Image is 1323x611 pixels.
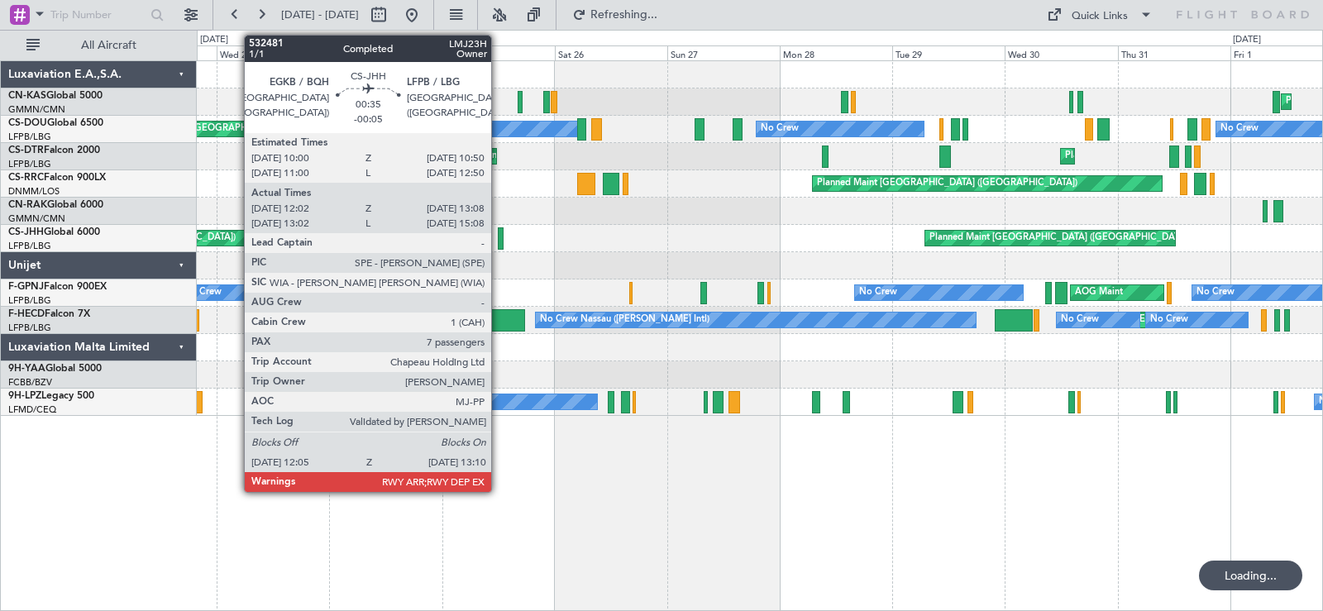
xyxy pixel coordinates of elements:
[1220,117,1259,141] div: No Crew
[8,158,51,170] a: LFPB/LBG
[8,185,60,198] a: DNMM/LOS
[1150,308,1188,332] div: No Crew
[184,280,222,305] div: No Crew
[1061,308,1099,332] div: No Crew
[8,131,51,143] a: LFPB/LBG
[50,2,146,27] input: Trip Number
[18,32,179,59] button: All Aircraft
[8,282,107,292] a: F-GPNJFalcon 900EX
[8,200,47,210] span: CN-RAK
[8,227,44,237] span: CS-JHH
[1075,280,1123,305] div: AOG Maint
[8,200,103,210] a: CN-RAKGlobal 6000
[8,364,102,374] a: 9H-YAAGlobal 5000
[780,45,892,60] div: Mon 28
[1072,8,1128,25] div: Quick Links
[1196,280,1235,305] div: No Crew
[8,227,100,237] a: CS-JHHGlobal 6000
[8,364,45,374] span: 9H-YAA
[8,103,65,116] a: GMMN/CMN
[929,226,1190,251] div: Planned Maint [GEOGRAPHIC_DATA] ([GEOGRAPHIC_DATA])
[1039,2,1161,28] button: Quick Links
[8,391,94,401] a: 9H-LPZLegacy 500
[892,45,1005,60] div: Tue 29
[217,45,329,60] div: Wed 23
[1118,45,1230,60] div: Thu 31
[200,33,228,47] div: [DATE]
[8,146,100,155] a: CS-DTRFalcon 2000
[8,403,56,416] a: LFMD/CEQ
[8,173,106,183] a: CS-RRCFalcon 900LX
[590,9,659,21] span: Refreshing...
[8,212,65,225] a: GMMN/CMN
[8,91,46,101] span: CN-KAS
[281,7,359,22] span: [DATE] - [DATE]
[479,144,719,169] div: Planned Maint [PERSON_NAME] ([GEOGRAPHIC_DATA])
[1005,45,1117,60] div: Wed 30
[8,173,44,183] span: CS-RRC
[1233,33,1261,47] div: [DATE]
[8,91,103,101] a: CN-KASGlobal 5000
[8,240,51,252] a: LFPB/LBG
[8,294,51,307] a: LFPB/LBG
[8,146,44,155] span: CS-DTR
[8,376,52,389] a: FCBB/BZV
[43,40,174,51] span: All Aircraft
[8,118,103,128] a: CS-DOUGlobal 6500
[1065,144,1249,169] div: Planned Maint Nice ([GEOGRAPHIC_DATA])
[442,45,555,60] div: Fri 25
[667,45,780,60] div: Sun 27
[8,322,51,334] a: LFPB/LBG
[565,2,664,28] button: Refreshing...
[433,389,471,414] div: No Crew
[859,280,897,305] div: No Crew
[8,282,44,292] span: F-GPNJ
[540,308,709,332] div: No Crew Nassau ([PERSON_NAME] Intl)
[555,45,667,60] div: Sat 26
[427,117,466,141] div: No Crew
[329,45,442,60] div: Thu 24
[817,171,1077,196] div: Planned Maint [GEOGRAPHIC_DATA] ([GEOGRAPHIC_DATA])
[8,391,41,401] span: 9H-LPZ
[254,171,514,196] div: Planned Maint [GEOGRAPHIC_DATA] ([GEOGRAPHIC_DATA])
[1199,561,1302,590] div: Loading...
[8,118,47,128] span: CS-DOU
[8,309,90,319] a: F-HECDFalcon 7X
[8,309,45,319] span: F-HECD
[761,117,799,141] div: No Crew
